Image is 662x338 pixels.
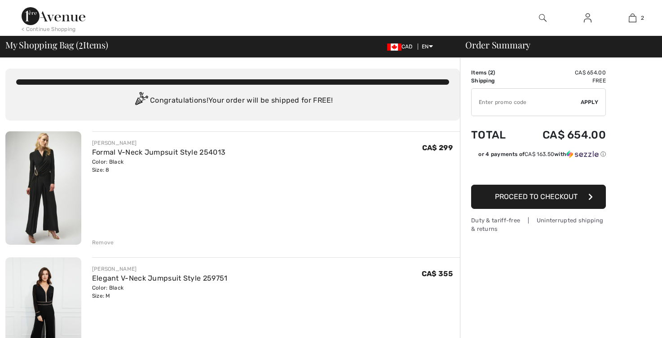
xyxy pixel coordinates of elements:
div: Congratulations! Your order will be shipped for FREE! [16,92,449,110]
div: < Continue Shopping [22,25,76,33]
td: Shipping [471,77,519,85]
span: CA$ 163.50 [525,151,554,157]
img: Sezzle [566,150,599,158]
span: CAD [387,43,416,50]
span: 2 [79,38,83,50]
a: 2 [610,13,654,23]
td: Free [519,77,606,85]
td: CA$ 654.00 [519,120,606,150]
span: My Shopping Bag ( Items) [5,40,108,49]
div: or 4 payments of with [478,150,606,158]
div: Remove [92,238,114,247]
iframe: PayPal-paypal [471,161,606,182]
div: or 4 payments ofCA$ 163.50withSezzle Click to learn more about Sezzle [471,150,606,161]
div: Order Summary [455,40,657,49]
div: [PERSON_NAME] [92,265,228,273]
span: EN [422,43,433,50]
span: 2 [641,14,644,22]
img: Formal V-Neck Jumpsuit Style 254013 [5,131,81,245]
div: [PERSON_NAME] [92,139,226,147]
td: Items ( ) [471,69,519,77]
td: CA$ 654.00 [519,69,606,77]
img: My Bag [629,13,636,23]
a: Formal V-Neck Jumpsuit Style 254013 [92,148,226,156]
img: Congratulation2.svg [132,92,150,110]
img: search the website [539,13,547,23]
button: Proceed to Checkout [471,185,606,209]
span: CA$ 355 [422,269,453,278]
div: Color: Black Size: M [92,284,228,300]
span: Proceed to Checkout [495,192,578,201]
div: Color: Black Size: 8 [92,158,226,174]
iframe: Opens a widget where you can find more information [604,311,653,334]
span: 2 [490,69,493,76]
img: My Info [584,13,591,23]
input: Promo code [472,89,581,116]
a: Elegant V-Neck Jumpsuit Style 259751 [92,274,228,282]
img: 1ère Avenue [22,7,85,25]
img: Canadian Dollar [387,43,402,51]
td: Total [471,120,519,150]
div: Duty & tariff-free | Uninterrupted shipping & returns [471,216,606,233]
span: CA$ 299 [422,143,453,152]
a: Sign In [577,13,599,24]
span: Apply [581,98,599,106]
